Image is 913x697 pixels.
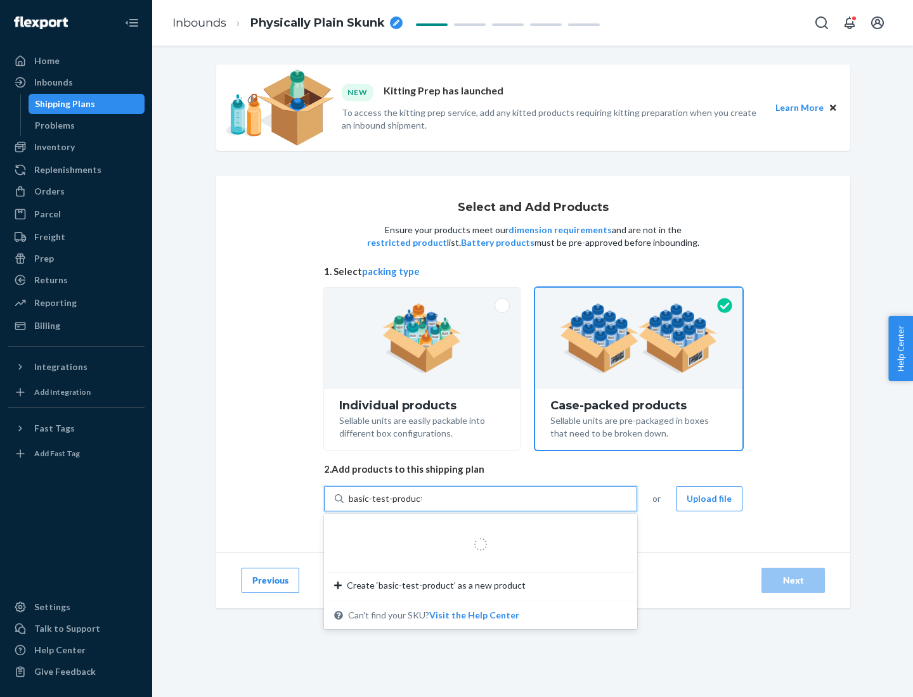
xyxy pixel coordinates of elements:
[119,10,145,35] button: Close Navigation
[8,293,145,313] a: Reporting
[772,574,814,587] div: Next
[888,316,913,381] button: Help Center
[8,204,145,224] a: Parcel
[8,597,145,617] a: Settings
[676,486,742,511] button: Upload file
[34,185,65,198] div: Orders
[8,618,145,639] a: Talk to Support
[34,297,77,309] div: Reporting
[14,16,68,29] img: Flexport logo
[242,568,299,593] button: Previous
[172,16,226,30] a: Inbounds
[809,10,834,35] button: Open Search Box
[29,115,145,136] a: Problems
[8,248,145,269] a: Prep
[339,399,505,412] div: Individual products
[324,463,742,476] span: 2. Add products to this shipping plan
[8,640,145,660] a: Help Center
[34,448,80,459] div: Add Fast Tag
[34,319,60,332] div: Billing
[458,201,609,214] h1: Select and Add Products
[550,399,727,412] div: Case-packed products
[775,101,824,115] button: Learn More
[162,4,413,42] ol: breadcrumbs
[367,236,447,249] button: restricted product
[324,265,742,278] span: 1. Select
[34,252,54,265] div: Prep
[837,10,862,35] button: Open notifications
[34,601,70,613] div: Settings
[34,361,87,373] div: Integrations
[34,644,86,656] div: Help Center
[34,387,91,397] div: Add Integration
[8,227,145,247] a: Freight
[342,106,764,132] p: To access the kitting prep service, add any kitted products requiring kitting preparation when yo...
[8,72,145,93] a: Inbounds
[8,270,145,290] a: Returns
[8,418,145,438] button: Fast Tags
[34,622,100,635] div: Talk to Support
[34,163,101,176] div: Replenishments
[35,119,75,132] div: Problems
[34,208,61,221] div: Parcel
[34,54,60,67] div: Home
[34,141,75,153] div: Inventory
[34,274,68,286] div: Returns
[550,412,727,440] div: Sellable units are pre-packaged in boxes that need to be broken down.
[826,101,840,115] button: Close
[34,422,75,435] div: Fast Tags
[382,304,462,373] img: individual-pack.facf35554cb0f1810c75b2bd6df2d64e.png
[8,444,145,464] a: Add Fast Tag
[8,316,145,336] a: Billing
[250,15,385,32] span: Physically Plain Skunk
[366,224,701,249] p: Ensure your products meet our and are not in the list. must be pre-approved before inbounding.
[339,412,505,440] div: Sellable units are easily packable into different box configurations.
[348,609,519,622] span: Can't find your SKU?
[560,304,718,373] img: case-pack.59cecea509d18c883b923b81aeac6d0b.png
[761,568,825,593] button: Next
[35,98,95,110] div: Shipping Plans
[347,579,526,592] span: Create ‘basic-test-product’ as a new product
[34,231,65,243] div: Freight
[29,94,145,114] a: Shipping Plans
[342,84,373,101] div: NEW
[652,492,661,505] span: or
[865,10,890,35] button: Open account menu
[508,224,612,236] button: dimension requirements
[8,51,145,71] a: Home
[384,84,503,101] p: Kitting Prep has launched
[8,382,145,402] a: Add Integration
[34,665,96,678] div: Give Feedback
[8,181,145,201] a: Orders
[8,662,145,682] button: Give Feedback
[461,236,534,249] button: Battery products
[8,357,145,377] button: Integrations
[349,492,422,505] input: Create ‘basic-test-product’ as a new productCan't find your SKU?Visit the Help Center
[8,137,145,157] a: Inventory
[429,609,519,622] button: Create ‘basic-test-product’ as a new productCan't find your SKU?
[34,76,73,89] div: Inbounds
[362,265,420,278] button: packing type
[8,160,145,180] a: Replenishments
